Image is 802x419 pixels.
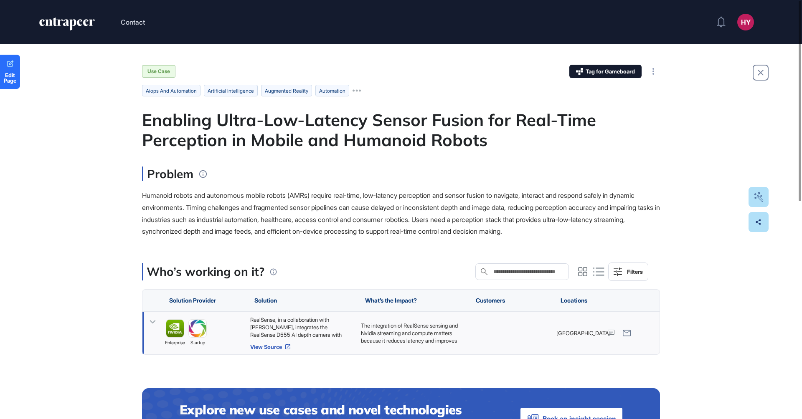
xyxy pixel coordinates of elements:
span: Solution Provider [169,297,216,304]
button: Contact [121,17,145,28]
li: automation [315,85,349,96]
div: Filters [627,268,643,275]
div: RealSense, in a collaboration with [PERSON_NAME], integrates the RealSense D555 AI depth camera w... [250,316,353,338]
p: The integration of RealSense sensing and Nvidia streaming and compute matters because it reduces ... [361,322,463,360]
li: artificial intelligence [204,85,258,96]
button: HY [737,14,754,30]
span: Customers [476,297,505,304]
span: Tag for Gameboard [586,69,635,74]
span: Solution [254,297,277,304]
div: Use Case [142,65,175,78]
a: image [188,319,207,338]
a: entrapeer-logo [38,18,96,33]
div: Enabling Ultra-Low-Latency Sensor Fusion for Real-Time Perception in Mobile and Humanoid Robots [142,110,660,150]
li: augmented reality [261,85,312,96]
button: Filters [608,263,648,281]
img: image [189,320,206,337]
span: Humanoid robots and autonomous mobile robots (AMRs) require real-time, low-latency perception and... [142,191,660,235]
span: What’s the Impact? [365,297,417,304]
span: enterprise [165,339,185,347]
h3: Problem [142,167,193,181]
span: [GEOGRAPHIC_DATA] [556,329,611,337]
p: Who’s working on it? [147,263,264,280]
span: Locations [561,297,587,304]
span: startup [190,339,205,347]
img: image [166,320,184,337]
a: View Source [250,343,353,350]
li: aiops and automation [142,85,200,96]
